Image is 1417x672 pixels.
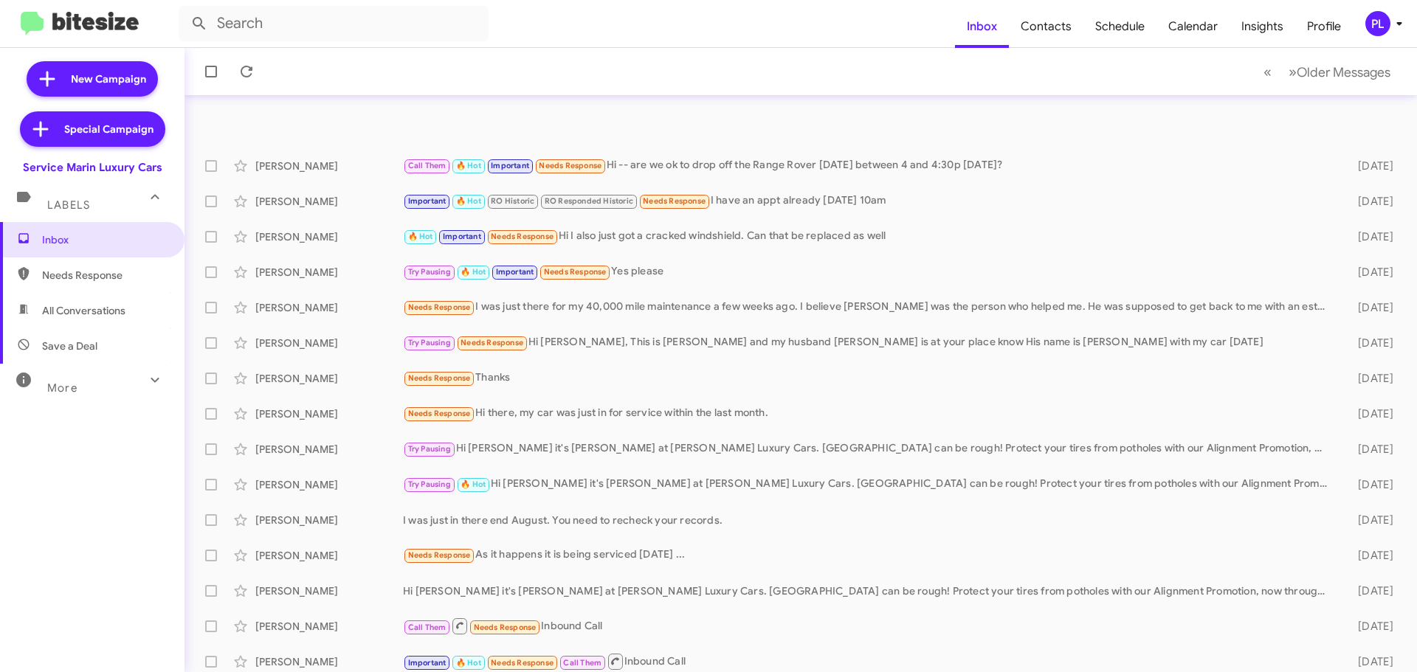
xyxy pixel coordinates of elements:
span: More [47,381,77,395]
div: [DATE] [1334,619,1405,634]
span: 🔥 Hot [461,267,486,277]
div: [PERSON_NAME] [255,583,403,598]
button: Next [1280,57,1399,87]
span: Needs Response [539,161,601,170]
span: RO Historic [491,196,534,206]
span: Try Pausing [408,338,451,347]
span: New Campaign [71,72,146,86]
div: [DATE] [1334,442,1405,457]
div: Hi -- are we ok to drop off the Range Rover [DATE] between 4 and 4:30p [DATE]? [403,157,1334,174]
div: Service Marin Luxury Cars [23,160,162,175]
div: I have an appt already [DATE] 10am [403,193,1334,209]
span: 🔥 Hot [408,232,433,241]
div: [DATE] [1334,654,1405,669]
div: [PERSON_NAME] [255,229,403,244]
span: Needs Response [474,623,537,632]
a: New Campaign [27,61,158,97]
span: 🔥 Hot [456,658,481,668]
span: Needs Response [408,302,471,312]
div: [DATE] [1334,229,1405,244]
div: [DATE] [1334,194,1405,209]
a: Calendar [1156,5,1230,48]
span: Important [491,161,529,170]
div: [DATE] [1334,406,1405,421]
span: Labels [47,198,90,212]
a: Special Campaign [20,111,165,147]
span: Try Pausing [408,267,451,277]
span: Important [408,196,447,206]
a: Insights [1230,5,1295,48]
div: Hi I also just got a cracked windshield. Can that be replaced as well [403,228,1334,245]
div: [DATE] [1334,159,1405,173]
div: [PERSON_NAME] [255,265,403,280]
div: [PERSON_NAME] [255,159,403,173]
a: Schedule [1083,5,1156,48]
span: Important [408,658,447,668]
div: Yes please [403,263,1334,280]
div: [PERSON_NAME] [255,406,403,421]
span: Needs Response [408,550,471,560]
div: Hi [PERSON_NAME] it's [PERSON_NAME] at [PERSON_NAME] Luxury Cars. [GEOGRAPHIC_DATA] can be rough!... [403,583,1334,598]
div: [PERSON_NAME] [255,477,403,492]
div: Inbound Call [403,617,1334,635]
div: [PERSON_NAME] [255,371,403,386]
div: [PERSON_NAME] [255,194,403,209]
span: RO Responded Historic [545,196,633,206]
span: Needs Response [491,658,554,668]
div: As it happens it is being serviced [DATE] ... [403,547,1334,564]
div: PL [1365,11,1390,36]
div: [PERSON_NAME] [255,336,403,350]
a: Profile [1295,5,1353,48]
div: [DATE] [1334,371,1405,386]
div: [PERSON_NAME] [255,513,403,527]
div: Hi [PERSON_NAME] it's [PERSON_NAME] at [PERSON_NAME] Luxury Cars. [GEOGRAPHIC_DATA] can be rough!... [403,440,1334,457]
div: [DATE] [1334,548,1405,563]
span: Needs Response [461,338,523,347]
div: [PERSON_NAME] [255,654,403,669]
span: Needs Response [491,232,554,241]
div: [DATE] [1334,300,1405,315]
span: Needs Response [42,268,168,283]
span: Older Messages [1297,64,1390,80]
div: [PERSON_NAME] [255,300,403,315]
div: Hi there, my car was just in for service within the last month. [403,405,1334,422]
span: Needs Response [643,196,706,206]
a: Inbox [955,5,1009,48]
span: » [1289,63,1297,81]
span: Call Them [408,623,447,632]
span: Needs Response [408,373,471,383]
span: Call Them [408,161,447,170]
div: [PERSON_NAME] [255,548,403,563]
span: Needs Response [544,267,607,277]
span: 🔥 Hot [461,479,486,489]
span: Inbox [42,232,168,247]
div: Thanks [403,370,1334,387]
span: Needs Response [408,409,471,418]
span: Special Campaign [64,122,154,136]
div: Inbound Call [403,652,1334,671]
nav: Page navigation example [1255,57,1399,87]
div: [PERSON_NAME] [255,442,403,457]
div: [DATE] [1334,336,1405,350]
div: [DATE] [1334,513,1405,527]
div: [PERSON_NAME] [255,619,403,634]
input: Search [179,6,489,41]
button: Previous [1255,57,1280,87]
span: « [1263,63,1272,81]
span: Try Pausing [408,479,451,489]
span: Save a Deal [42,339,97,353]
span: Important [496,267,534,277]
div: I was just there for my 40,000 mile maintenance a few weeks ago. I believe [PERSON_NAME] was the ... [403,299,1334,316]
div: Hi [PERSON_NAME] it's [PERSON_NAME] at [PERSON_NAME] Luxury Cars. [GEOGRAPHIC_DATA] can be rough!... [403,476,1334,493]
span: All Conversations [42,303,125,318]
span: Important [443,232,481,241]
span: 🔥 Hot [456,161,481,170]
a: Contacts [1009,5,1083,48]
button: PL [1353,11,1401,36]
